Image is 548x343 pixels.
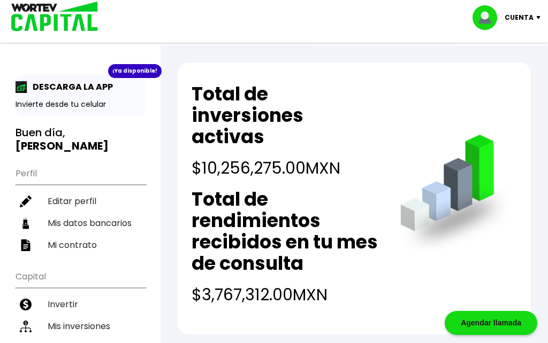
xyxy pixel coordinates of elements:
p: Invierte desde tu celular [16,99,146,110]
p: DESCARGA LA APP [27,80,113,93]
a: Mis datos bancarios [16,212,146,234]
img: invertir-icon.b3b967d7.svg [20,299,32,310]
b: [PERSON_NAME] [16,138,109,153]
h4: $3,767,312.00 MXN [192,283,378,307]
h2: Total de rendimientos recibidos en tu mes de consulta [192,189,378,274]
a: Invertir [16,293,146,315]
h3: Buen día, [16,126,146,153]
h4: $10,256,275.00 MXN [192,156,378,180]
a: Editar perfil [16,190,146,212]
img: app-icon [16,81,27,93]
h2: Total de inversiones activas [192,83,378,147]
ul: Perfil [16,161,146,256]
div: Agendar llamada [445,311,537,335]
img: icon-down [534,16,548,19]
img: contrato-icon.f2db500c.svg [20,239,32,251]
a: Mis inversiones [16,315,146,337]
a: Mi contrato [16,234,146,256]
img: datos-icon.10cf9172.svg [20,217,32,229]
div: ¡Ya disponible! [108,64,162,78]
img: inversiones-icon.6695dc30.svg [20,321,32,332]
img: editar-icon.952d3147.svg [20,196,32,207]
img: profile-image [473,5,505,30]
p: Cuenta [505,10,534,26]
img: grafica.516fef24.png [395,135,517,256]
